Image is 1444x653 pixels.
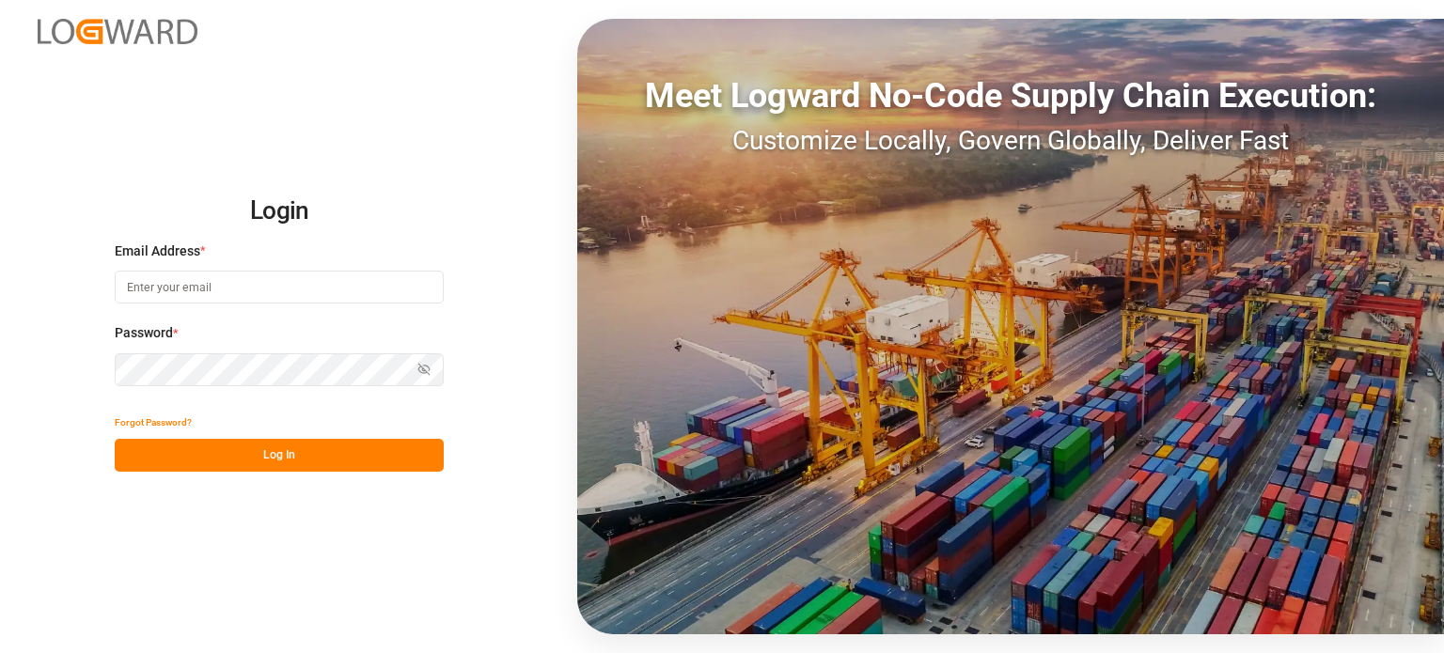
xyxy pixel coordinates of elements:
[115,181,444,241] h2: Login
[115,439,444,472] button: Log In
[115,406,192,439] button: Forgot Password?
[577,121,1444,161] div: Customize Locally, Govern Globally, Deliver Fast
[115,271,444,303] input: Enter your email
[115,241,200,261] span: Email Address
[577,70,1444,121] div: Meet Logward No-Code Supply Chain Execution:
[38,19,197,44] img: Logward_new_orange.png
[115,323,173,343] span: Password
